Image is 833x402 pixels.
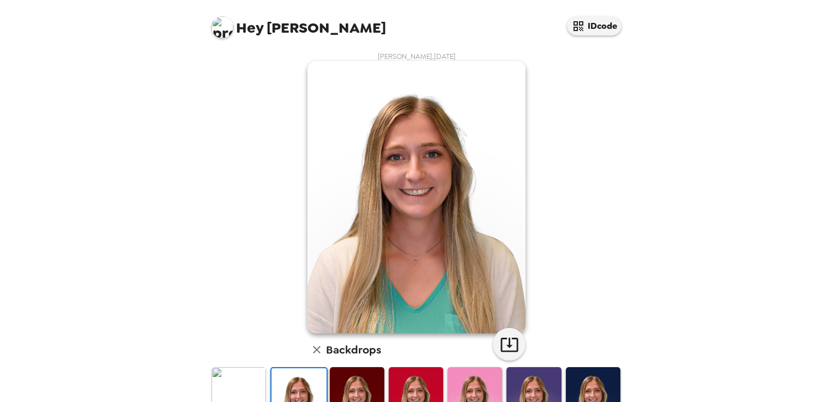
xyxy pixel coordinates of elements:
[212,11,386,35] span: [PERSON_NAME]
[326,341,381,358] h6: Backdrops
[378,52,456,61] span: [PERSON_NAME] , [DATE]
[567,16,621,35] button: IDcode
[307,61,526,333] img: user
[212,16,233,38] img: profile pic
[236,18,263,38] span: Hey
